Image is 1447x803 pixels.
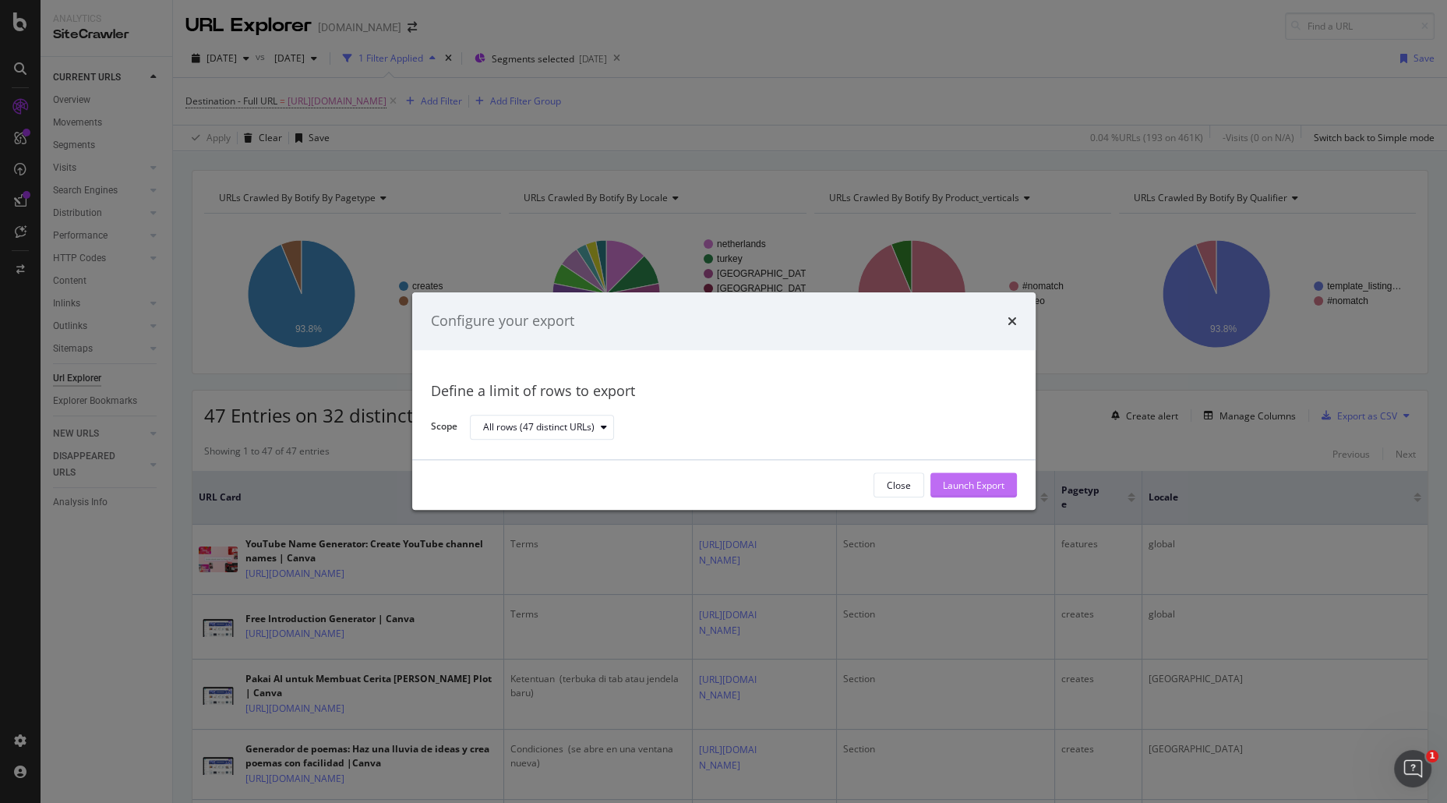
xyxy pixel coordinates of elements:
div: Configure your export [431,311,574,331]
div: All rows (47 distinct URLs) [483,423,595,432]
div: Launch Export [943,479,1004,492]
iframe: Intercom live chat [1394,750,1431,787]
span: 1 [1426,750,1438,762]
label: Scope [431,420,457,437]
div: modal [412,292,1036,510]
div: times [1008,311,1017,331]
div: Define a limit of rows to export [431,381,1017,401]
button: Launch Export [930,473,1017,498]
button: All rows (47 distinct URLs) [470,415,614,440]
div: Close [887,479,911,492]
button: Close [873,473,924,498]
